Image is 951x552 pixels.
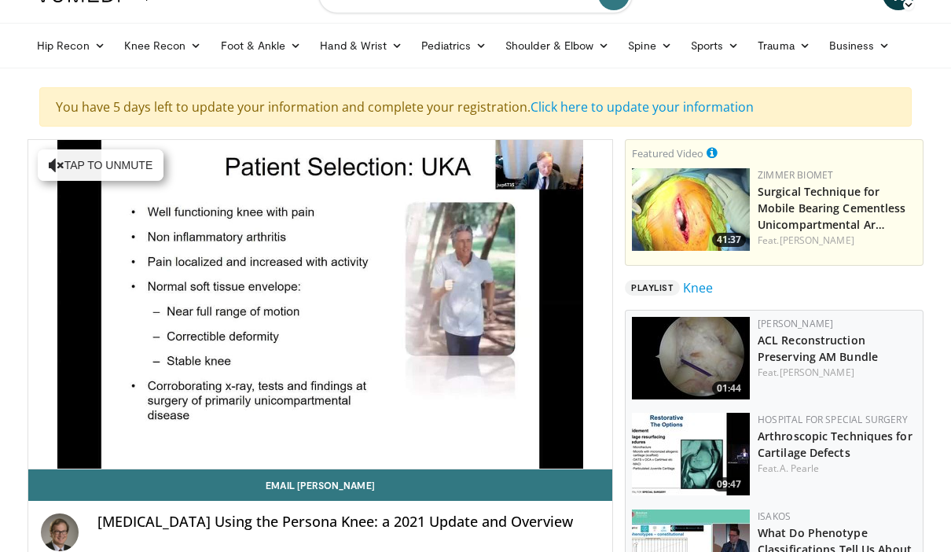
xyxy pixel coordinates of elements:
a: Surgical Technique for Mobile Bearing Cementless Unicompartmental Ar… [758,184,906,232]
div: Feat. [758,462,916,476]
a: Click here to update your information [531,98,754,116]
a: Knee [683,278,713,297]
a: Foot & Ankle [211,30,311,61]
a: [PERSON_NAME] [780,366,854,379]
img: 827ba7c0-d001-4ae6-9e1c-6d4d4016a445.150x105_q85_crop-smart_upscale.jpg [632,168,750,251]
a: 09:47 [632,413,750,495]
a: Hip Recon [28,30,115,61]
span: 41:37 [712,233,746,247]
h4: [MEDICAL_DATA] Using the Persona Knee: a 2021 Update and Overview [97,513,600,531]
a: [PERSON_NAME] [780,234,854,247]
a: ACL Reconstruction Preserving AM Bundle [758,333,878,364]
div: Feat. [758,366,916,380]
a: Shoulder & Elbow [496,30,619,61]
div: Feat. [758,234,916,248]
img: Avatar [41,513,79,551]
a: Email [PERSON_NAME] [28,469,612,501]
small: Featured Video [632,146,703,160]
a: Hand & Wrist [310,30,412,61]
a: Trauma [748,30,820,61]
span: 01:44 [712,381,746,396]
a: 01:44 [632,317,750,399]
a: Knee Recon [115,30,211,61]
a: Zimmer Biomet [758,168,833,182]
a: [PERSON_NAME] [758,317,833,330]
a: Sports [681,30,749,61]
button: Tap to unmute [38,149,163,181]
img: e219f541-b456-4cbc-ade1-aa0b59c67291.150x105_q85_crop-smart_upscale.jpg [632,413,750,495]
span: Playlist [625,280,680,296]
a: Spine [619,30,681,61]
img: 7b60eb76-c310-45f1-898b-3f41f4878cd0.150x105_q85_crop-smart_upscale.jpg [632,317,750,399]
a: Arthroscopic Techniques for Cartilage Defects [758,429,912,460]
span: 09:47 [712,477,746,491]
video-js: Video Player [28,140,612,469]
div: You have 5 days left to update your information and complete your registration. [39,87,912,127]
a: Business [820,30,900,61]
a: 41:37 [632,168,750,251]
a: Pediatrics [412,30,496,61]
a: A. Pearle [780,462,820,475]
a: Hospital for Special Surgery [758,413,908,426]
a: ISAKOS [758,510,791,523]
